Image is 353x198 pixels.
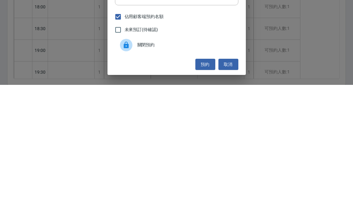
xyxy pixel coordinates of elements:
[119,12,135,16] label: 顧客電話
[125,140,158,146] span: 未來預訂(待確認)
[115,150,238,167] div: 關閉預約
[115,58,238,75] div: 30分鐘
[218,172,238,183] button: 取消
[119,55,132,60] label: 服務時長
[125,127,164,133] span: 佔用顧客端預約名額
[195,172,215,183] button: 預約
[137,155,233,161] span: 關閉預約
[119,33,135,38] label: 顧客姓名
